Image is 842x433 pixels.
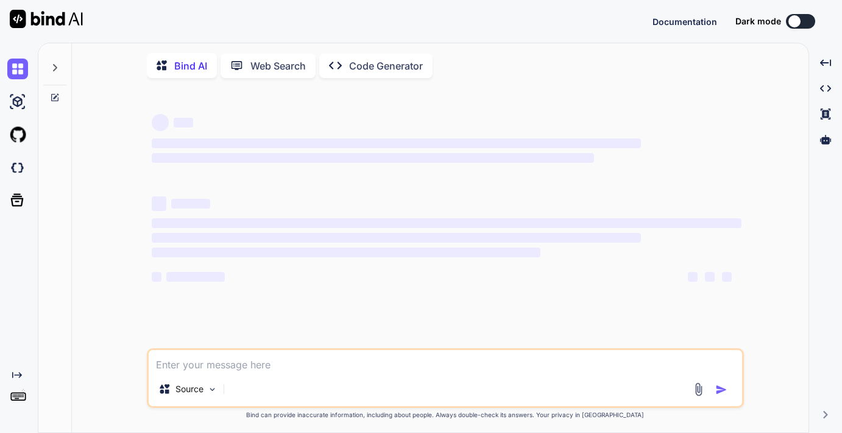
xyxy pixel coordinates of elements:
[166,272,225,282] span: ‌
[171,199,210,209] span: ‌
[715,384,727,396] img: icon
[152,248,541,257] span: ‌
[152,138,641,148] span: ‌
[10,10,83,28] img: Bind AI
[653,15,717,28] button: Documentation
[722,272,732,282] span: ‌
[152,233,641,243] span: ‌
[7,124,28,145] img: githubLight
[152,196,166,211] span: ‌
[250,59,306,73] p: Web Search
[175,383,203,395] p: Source
[705,272,715,282] span: ‌
[349,59,423,73] p: Code Generator
[147,410,744,420] p: Bind can provide inaccurate information, including about people. Always double-check its answers....
[152,272,161,282] span: ‌
[152,114,169,131] span: ‌
[7,91,28,112] img: ai-studio
[653,16,717,27] span: Documentation
[688,272,698,282] span: ‌
[7,59,28,79] img: chat
[152,153,594,163] span: ‌
[692,382,706,396] img: attachment
[7,157,28,178] img: darkCloudIdeIcon
[174,118,193,127] span: ‌
[152,218,741,228] span: ‌
[207,384,218,395] img: Pick Models
[735,15,781,27] span: Dark mode
[174,59,207,73] p: Bind AI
